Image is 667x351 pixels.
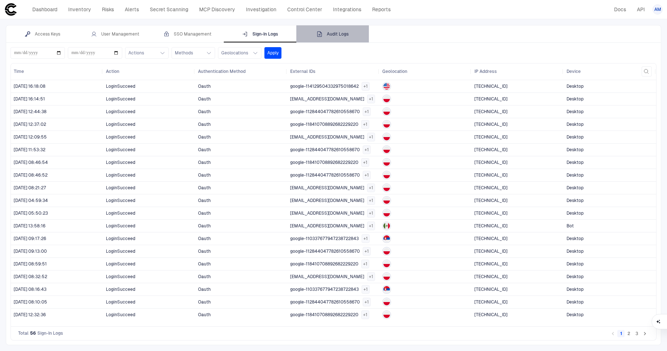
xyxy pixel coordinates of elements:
span: Oauth [198,211,211,216]
span: [EMAIL_ADDRESS][DOMAIN_NAME] [290,210,364,216]
span: Desktop [567,173,584,178]
span: LoginSucceed [106,223,135,228]
span: google-110337677947238722843 [290,236,359,241]
span: Oauth [198,274,211,279]
span: + 1 [369,96,373,102]
span: LoginSucceed [106,211,135,216]
img: PL [383,197,390,204]
span: [TECHNICAL_ID] [474,173,507,178]
span: LoginSucceed [106,135,135,140]
span: LoginSucceed [106,300,135,305]
span: Oauth [198,287,211,292]
span: [TECHNICAL_ID] [474,198,507,203]
button: Go to next page [641,330,649,337]
span: [DATE] 12:09:55 [14,135,47,140]
span: google-114129504332975018642 [290,83,359,89]
span: Total [18,330,29,336]
span: + 1 [363,312,367,318]
a: Docs [611,4,629,15]
span: LoginSucceed [106,261,135,267]
span: google-110337677947238722843 [290,286,359,292]
span: Device [567,69,581,74]
button: Methods [172,47,215,59]
span: [TECHNICAL_ID] [474,122,507,127]
img: PL [383,311,390,318]
span: [EMAIL_ADDRESS][DOMAIN_NAME] [290,96,364,102]
nav: pagination navigation [609,329,649,338]
span: [DATE] 08:32:52 [14,274,47,279]
div: Methods [175,50,193,56]
span: LoginSucceed [106,185,135,190]
span: Oauth [198,135,211,140]
img: PL [383,273,390,280]
span: Desktop [567,312,584,317]
span: Bot [567,223,574,228]
a: Investigation [243,4,280,15]
span: [TECHNICAL_ID] [474,261,507,267]
span: [TECHNICAL_ID] [474,84,507,89]
img: US [383,83,390,90]
span: [TECHNICAL_ID] [474,287,507,292]
span: + 1 [363,83,368,89]
span: + 1 [369,210,373,216]
span: google-112844047782610558670 [290,109,360,115]
span: [TECHNICAL_ID] [474,211,507,216]
span: google-118410708892682229220 [290,160,358,165]
img: PL [383,159,390,166]
span: [EMAIL_ADDRESS][DOMAIN_NAME] [290,134,364,140]
span: + 1 [363,236,368,241]
a: Alerts [122,4,142,15]
span: [DATE] 09:17:26 [14,236,46,241]
span: Desktop [567,160,584,165]
span: [DATE] 08:21:27 [14,185,46,190]
span: [DATE] 08:10:05 [14,300,47,305]
span: [EMAIL_ADDRESS][DOMAIN_NAME] [290,223,364,229]
span: LoginSucceed [106,198,135,203]
button: Actions [125,47,169,59]
span: + 1 [369,134,373,140]
span: Oauth [198,198,211,203]
span: LoginSucceed [106,249,135,254]
a: Control Center [284,4,325,15]
span: [DATE] 08:46:52 [14,173,48,178]
span: [DATE] 11:53:32 [14,147,45,152]
span: LoginSucceed [106,274,135,279]
span: [TECHNICAL_ID] [474,109,507,114]
span: + 1 [369,274,373,280]
span: Desktop [567,84,584,89]
span: [DATE] 04:59:34 [14,198,48,203]
span: Geolocation [382,69,407,74]
span: [TECHNICAL_ID] [474,147,507,152]
img: PL [383,172,390,178]
img: RS [383,235,390,242]
img: PL [383,108,390,115]
span: [DATE] 08:59:51 [14,261,47,267]
span: External IDs [290,69,316,74]
span: [DATE] 05:50:23 [14,211,48,216]
span: 56 [30,330,36,336]
span: Oauth [198,147,211,152]
span: Desktop [567,211,584,216]
span: Desktop [567,236,584,241]
span: [TECHNICAL_ID] [474,96,507,102]
span: Oauth [198,160,211,165]
img: PL [383,185,390,191]
span: + 1 [369,198,373,203]
button: page 1 [617,330,625,337]
span: Desktop [567,287,584,292]
span: google-118410708892682229220 [290,121,358,127]
span: [EMAIL_ADDRESS][DOMAIN_NAME] [290,198,364,203]
span: LoginSucceed [106,287,135,292]
span: IP Address [474,69,497,74]
span: [TECHNICAL_ID] [474,274,507,279]
span: google-112844047782610558670 [290,248,360,254]
a: Risks [99,4,117,15]
button: Go to page 2 [625,330,633,337]
span: Time [14,69,24,74]
span: [DATE] 08:16:43 [14,287,46,292]
div: Sign-In Logs [242,31,278,37]
span: + 1 [365,172,369,178]
img: PL [383,134,390,140]
button: AM [652,4,663,15]
div: Access Keys [25,31,60,37]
